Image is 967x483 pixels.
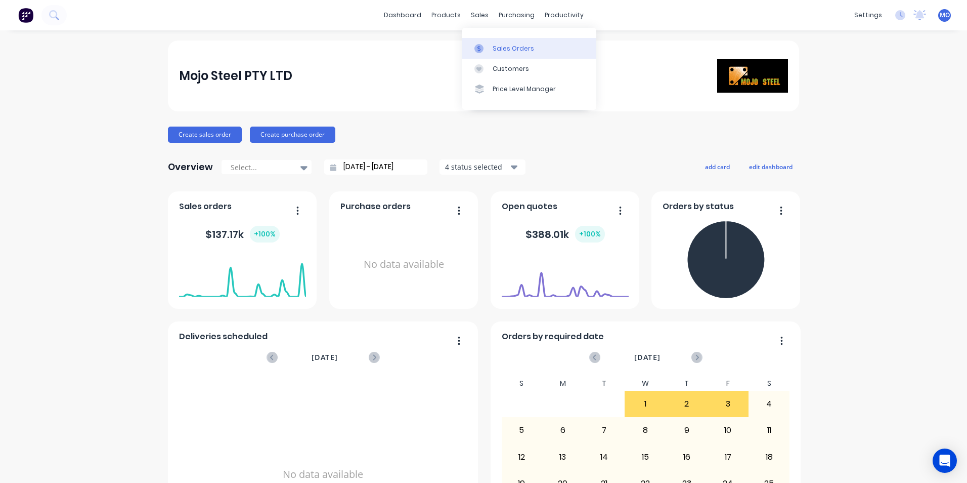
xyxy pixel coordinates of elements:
[439,159,525,175] button: 4 status selected
[462,79,596,99] a: Price Level Manager
[667,391,707,417] div: 2
[708,418,748,443] div: 10
[502,200,557,213] span: Open quotes
[540,8,589,23] div: productivity
[584,376,625,391] div: T
[584,418,625,443] div: 7
[525,226,605,243] div: $ 388.01k
[625,391,666,417] div: 1
[708,445,748,470] div: 17
[466,8,494,23] div: sales
[493,44,534,53] div: Sales Orders
[168,127,242,143] button: Create sales order
[749,418,789,443] div: 11
[625,445,666,470] div: 15
[698,160,736,173] button: add card
[179,200,232,213] span: Sales orders
[708,391,748,417] div: 3
[584,445,625,470] div: 14
[666,376,708,391] div: T
[168,157,213,177] div: Overview
[312,352,338,363] span: [DATE]
[340,217,467,312] div: No data available
[940,11,950,20] span: MO
[625,376,666,391] div: W
[426,8,466,23] div: products
[749,445,789,470] div: 18
[749,391,789,417] div: 4
[501,376,543,391] div: S
[707,376,749,391] div: F
[179,66,292,86] div: Mojo Steel PTY LTD
[543,445,583,470] div: 13
[849,8,887,23] div: settings
[250,226,280,243] div: + 100 %
[18,8,33,23] img: Factory
[667,418,707,443] div: 9
[502,445,542,470] div: 12
[205,226,280,243] div: $ 137.17k
[667,445,707,470] div: 16
[742,160,799,173] button: edit dashboard
[462,38,596,58] a: Sales Orders
[445,162,509,172] div: 4 status selected
[502,331,604,343] span: Orders by required date
[494,8,540,23] div: purchasing
[575,226,605,243] div: + 100 %
[493,64,529,73] div: Customers
[542,376,584,391] div: M
[749,376,790,391] div: S
[250,127,335,143] button: Create purchase order
[502,418,542,443] div: 5
[493,85,556,94] div: Price Level Manager
[340,200,411,213] span: Purchase orders
[933,449,957,473] div: Open Intercom Messenger
[462,59,596,79] a: Customers
[543,418,583,443] div: 6
[634,352,661,363] span: [DATE]
[379,8,426,23] a: dashboard
[663,200,734,213] span: Orders by status
[625,418,666,443] div: 8
[717,59,788,93] img: Mojo Steel PTY LTD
